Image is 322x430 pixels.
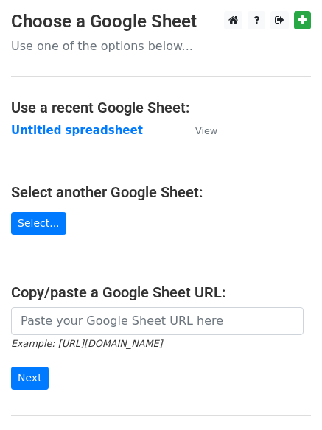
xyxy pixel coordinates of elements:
[11,38,311,54] p: Use one of the options below...
[11,307,304,335] input: Paste your Google Sheet URL here
[11,338,162,349] small: Example: [URL][DOMAIN_NAME]
[11,212,66,235] a: Select...
[11,11,311,32] h3: Choose a Google Sheet
[11,283,311,301] h4: Copy/paste a Google Sheet URL:
[11,367,49,390] input: Next
[11,124,143,137] a: Untitled spreadsheet
[11,99,311,116] h4: Use a recent Google Sheet:
[181,124,217,137] a: View
[11,183,311,201] h4: Select another Google Sheet:
[195,125,217,136] small: View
